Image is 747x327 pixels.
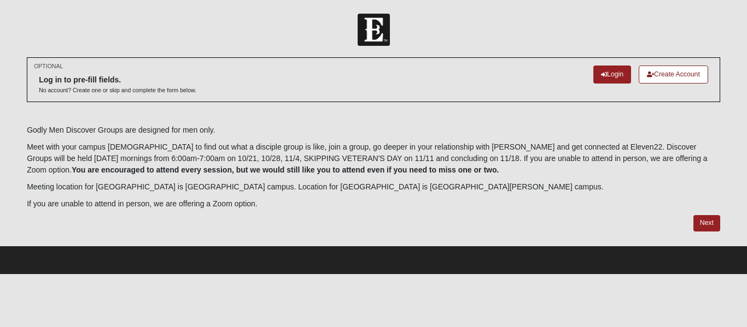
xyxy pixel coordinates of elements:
p: Meeting location for [GEOGRAPHIC_DATA] is [GEOGRAPHIC_DATA] campus. Location for [GEOGRAPHIC_DATA... [27,181,720,193]
p: Godly Men Discover Groups are designed for men only. [27,124,720,136]
a: Next [693,215,720,231]
a: Login [593,66,631,84]
b: You are encouraged to attend every session, but we would still like you to attend even if you nee... [72,165,499,174]
p: Meet with your campus [DEMOGRAPHIC_DATA] to find out what a disciple group is like, join a group,... [27,141,720,176]
small: OPTIONAL [34,62,63,70]
h6: Log in to pre-fill fields. [39,75,196,85]
a: Create Account [639,66,708,84]
p: No account? Create one or skip and complete the form below. [39,86,196,94]
img: Church of Eleven22 Logo [358,14,390,46]
p: If you are unable to attend in person, we are offering a Zoom option. [27,198,720,210]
